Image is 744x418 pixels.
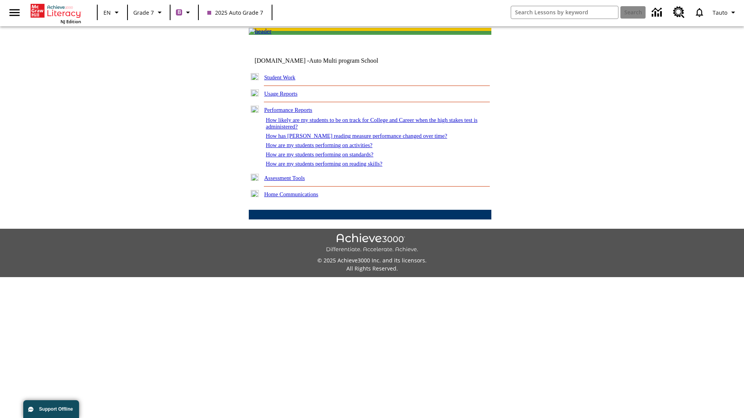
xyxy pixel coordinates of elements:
[266,161,382,167] a: How are my students performing on reading skills?
[100,5,125,19] button: Language: EN, Select a language
[264,107,312,113] a: Performance Reports
[710,5,741,19] button: Profile/Settings
[130,5,167,19] button: Grade: Grade 7, Select a grade
[326,233,418,253] img: Achieve3000 Differentiate Accelerate Achieve
[266,142,372,148] a: How are my students performing on activities?
[309,57,378,64] nobr: Auto Multi program School
[23,400,79,418] button: Support Offline
[251,190,259,197] img: plus.gif
[668,2,689,23] a: Resource Center, Will open in new tab
[264,191,319,197] a: Home Communications
[647,2,668,23] a: Data Center
[133,9,154,17] span: Grade 7
[266,133,447,139] a: How has [PERSON_NAME] reading measure performance changed over time?
[713,9,727,17] span: Tauto
[3,1,26,24] button: Open side menu
[264,175,305,181] a: Assessment Tools
[511,6,618,19] input: search field
[251,106,259,113] img: minus.gif
[39,406,73,412] span: Support Offline
[264,74,295,81] a: Student Work
[264,91,298,97] a: Usage Reports
[31,2,81,24] div: Home
[103,9,111,17] span: EN
[60,19,81,24] span: NJ Edition
[207,9,263,17] span: 2025 Auto Grade 7
[689,2,710,22] a: Notifications
[173,5,196,19] button: Boost Class color is purple. Change class color
[251,174,259,181] img: plus.gif
[177,7,181,17] span: B
[249,28,272,35] img: header
[251,89,259,96] img: plus.gif
[255,57,397,64] td: [DOMAIN_NAME] -
[251,73,259,80] img: plus.gif
[266,151,374,158] a: How are my students performing on standards?
[266,117,477,130] a: How likely are my students to be on track for College and Career when the high stakes test is adm...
